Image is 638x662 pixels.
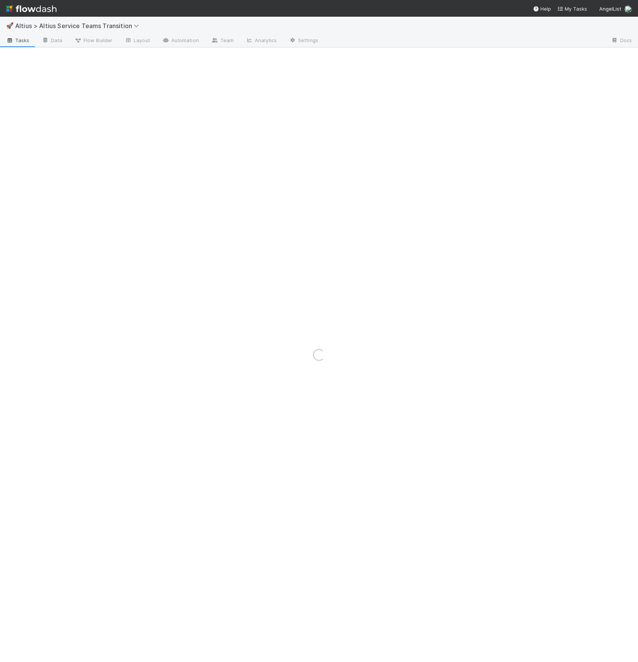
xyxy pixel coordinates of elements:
span: Flow Builder [74,36,112,44]
span: Altius > Altius Service Teams Transition [15,22,143,30]
img: avatar_8e0a024e-b700-4f9f-aecf-6f1e79dccd3c.png [624,5,632,13]
a: Flow Builder [68,35,118,47]
span: 🚀 [6,22,14,29]
div: Help [533,5,551,13]
a: My Tasks [557,5,587,13]
a: Analytics [240,35,283,47]
span: AngelList [599,6,621,12]
a: Layout [118,35,156,47]
a: Team [205,35,240,47]
a: Settings [283,35,324,47]
img: logo-inverted-e16ddd16eac7371096b0.svg [6,2,57,15]
a: Automation [156,35,205,47]
a: Docs [605,35,638,47]
span: Tasks [6,36,30,44]
a: Data [36,35,68,47]
span: My Tasks [557,6,587,12]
